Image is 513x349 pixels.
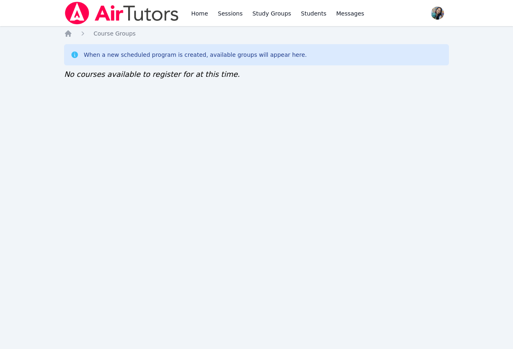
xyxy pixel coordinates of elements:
span: No courses available to register for at this time. [64,70,240,78]
a: Course Groups [93,29,135,38]
span: Course Groups [93,30,135,37]
img: Air Tutors [64,2,180,25]
span: Messages [336,9,364,18]
nav: Breadcrumb [64,29,449,38]
div: When a new scheduled program is created, available groups will appear here. [84,51,307,59]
